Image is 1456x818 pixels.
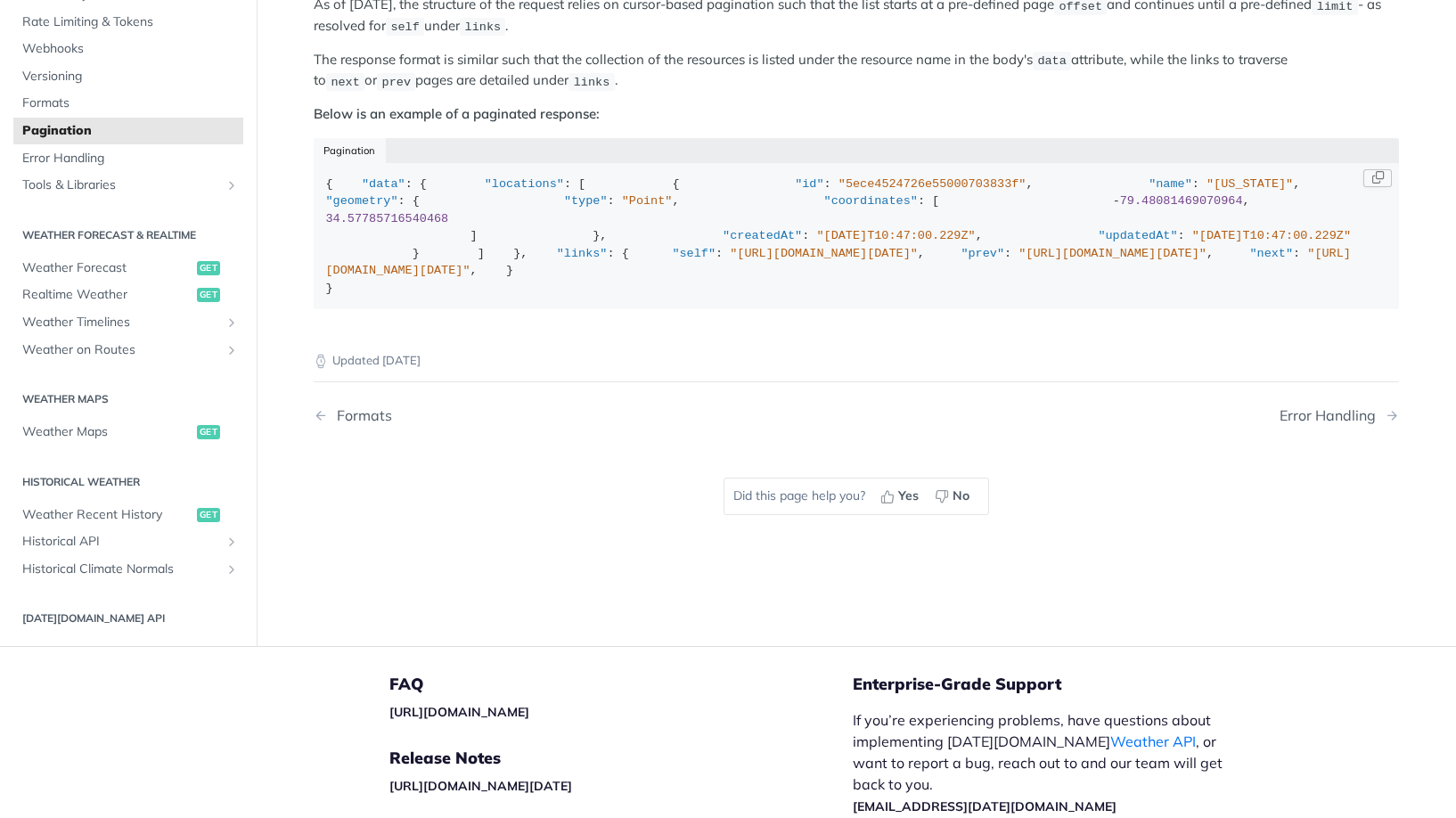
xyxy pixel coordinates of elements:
[362,177,405,191] span: "data"
[13,638,243,665] a: Locations APIShow subpages for Locations API
[225,343,239,357] button: Show subpages for Weather on Routes
[853,798,1117,814] a: [EMAIL_ADDRESS][DATE][DOMAIN_NAME]
[1280,407,1399,424] a: Next Page: Error Handling
[22,150,239,168] span: Error Handling
[1363,169,1392,187] button: Copy Code
[225,535,239,549] button: Show subpages for Historical API
[724,478,989,515] div: Did this page help you?
[1098,229,1177,242] span: "updatedAt"
[838,177,1027,191] span: "5ece4524726e55000703833f"
[13,63,243,90] a: Versioning
[331,75,359,88] span: next
[13,145,243,172] a: Error Handling
[13,474,243,490] h2: Historical Weather
[197,508,220,522] span: get
[13,172,243,199] a: Tools & LibrariesShow subpages for Tools & Libraries
[326,212,449,225] span: 34.57785716540468
[928,483,979,510] button: No
[557,247,608,260] span: "links"
[382,75,411,88] span: prev
[13,419,243,446] a: Weather Mapsget
[197,425,220,439] span: get
[22,259,192,277] span: Weather Forecast
[22,423,192,441] span: Weather Maps
[824,194,918,208] span: "coordinates"
[1018,247,1207,260] span: "[URL][DOMAIN_NAME][DATE]"
[13,227,243,243] h2: Weather Forecast & realtime
[22,642,220,660] span: Locations API
[197,261,220,275] span: get
[314,407,779,424] a: Previous Page: Formats
[390,20,419,34] span: self
[13,337,243,364] a: Weather on RoutesShow subpages for Weather on Routes
[13,118,243,144] a: Pagination
[389,704,529,720] a: [URL][DOMAIN_NAME]
[13,255,243,282] a: Weather Forecastget
[564,194,608,208] span: "type"
[622,194,673,208] span: "Point"
[13,391,243,407] h2: Weather Maps
[574,75,610,88] span: links
[13,556,243,583] a: Historical Climate NormalsShow subpages for Historical Climate Normals
[13,528,243,555] a: Historical APIShow subpages for Historical API
[225,644,239,658] button: Show subpages for Locations API
[1192,229,1351,242] span: "[DATE]T10:47:00.229Z"
[961,247,1004,260] span: "prev"
[898,487,919,505] span: Yes
[314,352,1399,370] p: Updated [DATE]
[225,562,239,577] button: Show subpages for Historical Climate Normals
[13,610,243,626] h2: [DATE][DOMAIN_NAME] API
[22,13,239,31] span: Rate Limiting & Tokens
[22,314,220,331] span: Weather Timelines
[13,282,243,308] a: Realtime Weatherget
[22,560,220,578] span: Historical Climate Normals
[13,502,243,528] a: Weather Recent Historyget
[672,247,716,260] span: "self"
[326,194,398,208] span: "geometry"
[1249,247,1293,260] span: "next"
[730,247,918,260] span: "[URL][DOMAIN_NAME][DATE]"
[13,36,243,62] a: Webhooks
[326,176,1387,298] div: { : { : [ { : , : , : { : , : [ , ] }, : , : } ] }, : { : , : , : , } }
[22,286,192,304] span: Realtime Weather
[485,177,564,191] span: "locations"
[1207,177,1293,191] span: "[US_STATE]"
[1113,194,1120,208] span: -
[22,68,239,86] span: Versioning
[1037,54,1066,68] span: data
[389,674,853,695] h5: FAQ
[389,748,853,769] h5: Release Notes
[314,389,1399,442] nav: Pagination Controls
[389,778,572,794] a: [URL][DOMAIN_NAME][DATE]
[953,487,969,505] span: No
[465,20,502,34] span: links
[328,407,392,424] div: Formats
[1280,407,1385,424] div: Error Handling
[22,341,220,359] span: Weather on Routes
[1149,177,1192,191] span: "name"
[13,90,243,117] a: Formats
[874,483,928,510] button: Yes
[314,50,1399,92] p: The response format is similar such that the collection of the resources is listed under the reso...
[723,229,802,242] span: "createdAt"
[225,178,239,192] button: Show subpages for Tools & Libraries
[816,229,975,242] span: "[DATE]T10:47:00.229Z"
[853,674,1270,695] h5: Enterprise-Grade Support
[22,506,192,524] span: Weather Recent History
[13,9,243,36] a: Rate Limiting & Tokens
[13,309,243,336] a: Weather TimelinesShow subpages for Weather Timelines
[22,122,239,140] span: Pagination
[853,709,1241,816] p: If you’re experiencing problems, have questions about implementing [DATE][DOMAIN_NAME] , or want ...
[225,315,239,330] button: Show subpages for Weather Timelines
[22,176,220,194] span: Tools & Libraries
[795,177,823,191] span: "id"
[1110,732,1196,750] a: Weather API
[1120,194,1243,208] span: 79.48081469070964
[314,105,600,122] strong: Below is an example of a paginated response:
[22,533,220,551] span: Historical API
[22,40,239,58] span: Webhooks
[197,288,220,302] span: get
[22,94,239,112] span: Formats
